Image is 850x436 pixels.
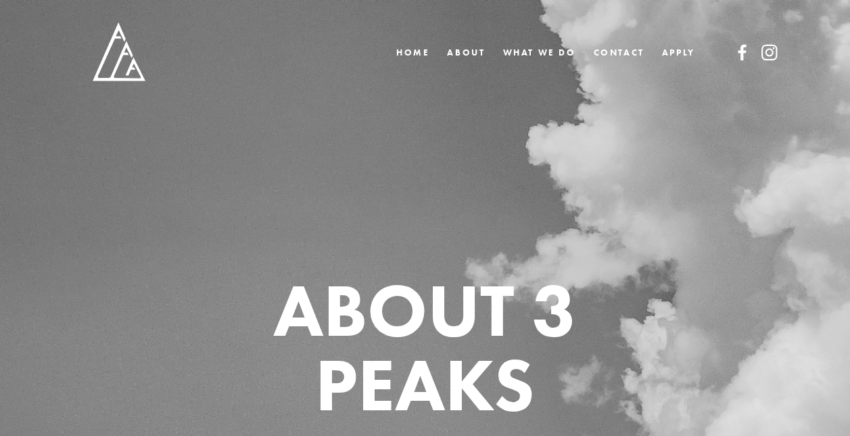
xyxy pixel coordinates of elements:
img: 3 Peaks Marketing [68,3,166,102]
a: WHAT WE DO [502,43,575,62]
a: ABOUT [447,43,485,62]
a: CONTACT [593,43,644,62]
a: Home [396,43,429,62]
h1: ABOUT 3 PEAKS [191,273,659,422]
a: APPLY [662,43,695,62]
